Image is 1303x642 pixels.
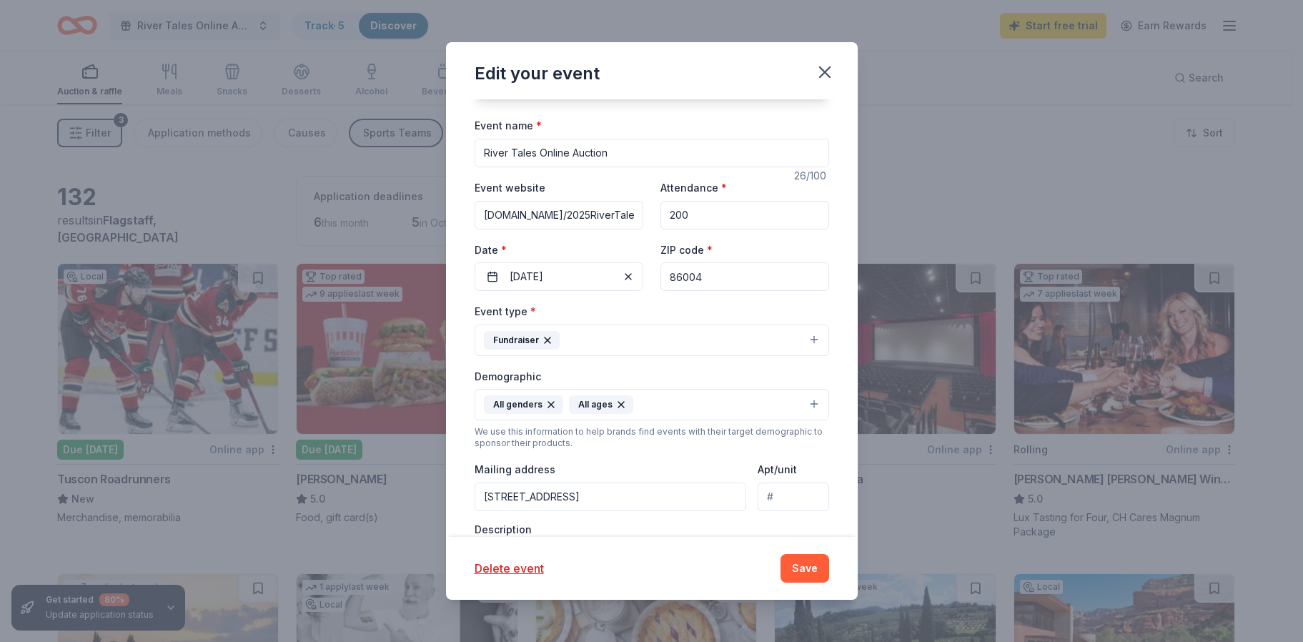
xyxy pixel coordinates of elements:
label: Apt/unit [758,463,797,477]
input: https://www... [475,201,643,229]
input: Spring Fundraiser [475,139,829,167]
label: Demographic [475,370,541,384]
div: Fundraiser [484,331,560,350]
input: # [758,483,828,511]
label: Event name [475,119,542,133]
button: [DATE] [475,262,643,291]
label: Attendance [660,181,727,195]
div: 26 /100 [794,167,829,184]
button: All gendersAll ages [475,389,829,420]
label: Mailing address [475,463,555,477]
label: Date [475,243,643,257]
input: 20 [660,201,829,229]
input: Enter a US address [475,483,747,511]
div: We use this information to help brands find events with their target demographic to sponsor their... [475,426,829,449]
input: 12345 (U.S. only) [660,262,829,291]
label: Event website [475,181,545,195]
button: Save [781,554,829,583]
label: Description [475,523,532,537]
div: Edit your event [475,62,600,85]
button: Fundraiser [475,325,829,356]
label: ZIP code [660,243,713,257]
label: Event type [475,305,536,319]
div: All ages [569,395,633,414]
button: Delete event [475,560,544,577]
div: All genders [484,395,563,414]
